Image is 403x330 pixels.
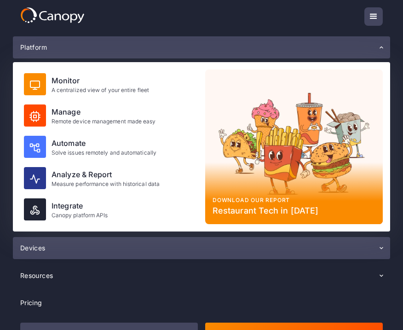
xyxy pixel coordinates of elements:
[20,44,47,51] div: Platform
[52,150,156,156] div: Solve issues remotely and automatically
[364,7,383,26] div: menu
[20,245,46,251] div: Devices
[13,292,390,313] a: Pricing
[13,62,390,232] nav: Platform
[52,169,160,180] div: Analyze & Report
[20,195,198,224] a: IntegrateCanopy platform APIs
[52,200,108,211] div: Integrate
[213,204,375,217] div: Restaurant Tech in [DATE]
[52,106,156,117] div: Manage
[20,101,198,130] a: ManageRemote device management made easy
[13,36,390,58] div: Platform
[20,132,198,162] a: AutomateSolve issues remotely and automatically
[52,138,156,149] div: Automate
[213,196,375,204] div: Download our report
[20,69,198,99] a: MonitorA centralized view of your entire fleet
[52,87,149,93] div: A centralized view of your entire fleet
[52,118,156,125] div: Remote device management made easy
[52,181,160,187] div: Measure performance with historical data
[20,272,53,279] div: Resources
[13,265,390,287] div: Resources
[205,69,383,224] a: Download our reportRestaurant Tech in [DATE]
[52,212,108,219] div: Canopy platform APIs
[52,75,149,86] div: Monitor
[20,163,198,193] a: Analyze & ReportMeasure performance with historical data
[13,237,390,259] div: Devices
